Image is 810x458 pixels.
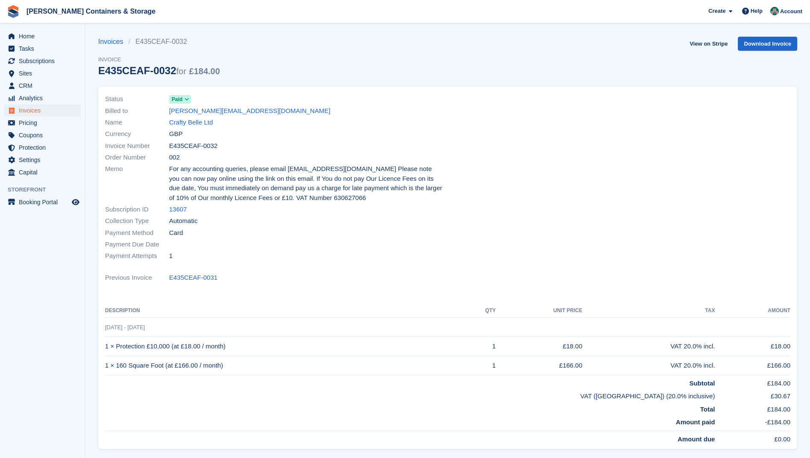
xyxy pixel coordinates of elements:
[689,380,715,387] strong: Subtotal
[23,4,159,18] a: [PERSON_NAME] Containers & Storage
[105,388,715,401] td: VAT ([GEOGRAPHIC_DATA]) (20.0% inclusive)
[4,55,81,67] a: menu
[19,117,70,129] span: Pricing
[4,30,81,42] a: menu
[4,142,81,154] a: menu
[189,67,220,76] span: £184.00
[105,337,464,356] td: 1 × Protection £10,000 (at £18.00 / month)
[464,304,496,318] th: QTY
[8,186,85,194] span: Storefront
[19,142,70,154] span: Protection
[715,388,790,401] td: £30.67
[676,418,715,426] strong: Amount paid
[4,67,81,79] a: menu
[4,104,81,116] a: menu
[751,7,763,15] span: Help
[582,304,715,318] th: Tax
[582,361,715,371] div: VAT 20.0% incl.
[105,304,464,318] th: Description
[105,240,169,249] span: Payment Due Date
[4,166,81,178] a: menu
[19,104,70,116] span: Invoices
[169,251,173,261] span: 1
[780,7,802,16] span: Account
[169,129,183,139] span: GBP
[700,406,715,413] strong: Total
[105,141,169,151] span: Invoice Number
[19,67,70,79] span: Sites
[496,356,582,375] td: £166.00
[19,154,70,166] span: Settings
[19,43,70,55] span: Tasks
[19,92,70,104] span: Analytics
[715,375,790,388] td: £184.00
[19,30,70,42] span: Home
[686,37,731,51] a: View on Stripe
[105,324,145,330] span: [DATE] - [DATE]
[176,67,186,76] span: for
[98,37,129,47] a: Invoices
[169,164,443,203] span: For any accounting queries, please email [EMAIL_ADDRESS][DOMAIN_NAME] Please note you can now pay...
[4,80,81,92] a: menu
[98,55,220,64] span: Invoice
[105,129,169,139] span: Currency
[19,166,70,178] span: Capital
[105,273,169,283] span: Previous Invoice
[19,80,70,92] span: CRM
[169,106,330,116] a: [PERSON_NAME][EMAIL_ADDRESS][DOMAIN_NAME]
[98,37,220,47] nav: breadcrumbs
[169,205,187,215] a: 13607
[169,118,213,128] a: Crafty Belle Ltd
[169,228,183,238] span: Card
[715,304,790,318] th: Amount
[715,356,790,375] td: £166.00
[105,106,169,116] span: Billed to
[464,356,496,375] td: 1
[105,153,169,162] span: Order Number
[738,37,797,51] a: Download Invoice
[4,117,81,129] a: menu
[19,129,70,141] span: Coupons
[678,435,715,443] strong: Amount due
[496,337,582,356] td: £18.00
[4,196,81,208] a: menu
[4,154,81,166] a: menu
[464,337,496,356] td: 1
[105,356,464,375] td: 1 × 160 Square Foot (at £166.00 / month)
[98,65,220,76] div: E435CEAF-0032
[70,197,81,207] a: Preview store
[708,7,725,15] span: Create
[715,431,790,444] td: £0.00
[4,92,81,104] a: menu
[19,196,70,208] span: Booking Portal
[169,153,180,162] span: 002
[169,94,191,104] a: Paid
[105,164,169,203] span: Memo
[4,43,81,55] a: menu
[715,414,790,431] td: -£184.00
[105,205,169,215] span: Subscription ID
[172,96,182,103] span: Paid
[19,55,70,67] span: Subscriptions
[105,94,169,104] span: Status
[105,216,169,226] span: Collection Type
[770,7,779,15] img: Julia Marcham
[715,337,790,356] td: £18.00
[582,342,715,351] div: VAT 20.0% incl.
[105,118,169,128] span: Name
[7,5,20,18] img: stora-icon-8386f47178a22dfd0bd8f6a31ec36ba5ce8667c1dd55bd0f319d3a0aa187defe.svg
[169,273,217,283] a: E435CEAF-0031
[169,141,217,151] span: E435CEAF-0032
[496,304,582,318] th: Unit Price
[4,129,81,141] a: menu
[105,251,169,261] span: Payment Attempts
[169,216,198,226] span: Automatic
[715,401,790,415] td: £184.00
[105,228,169,238] span: Payment Method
